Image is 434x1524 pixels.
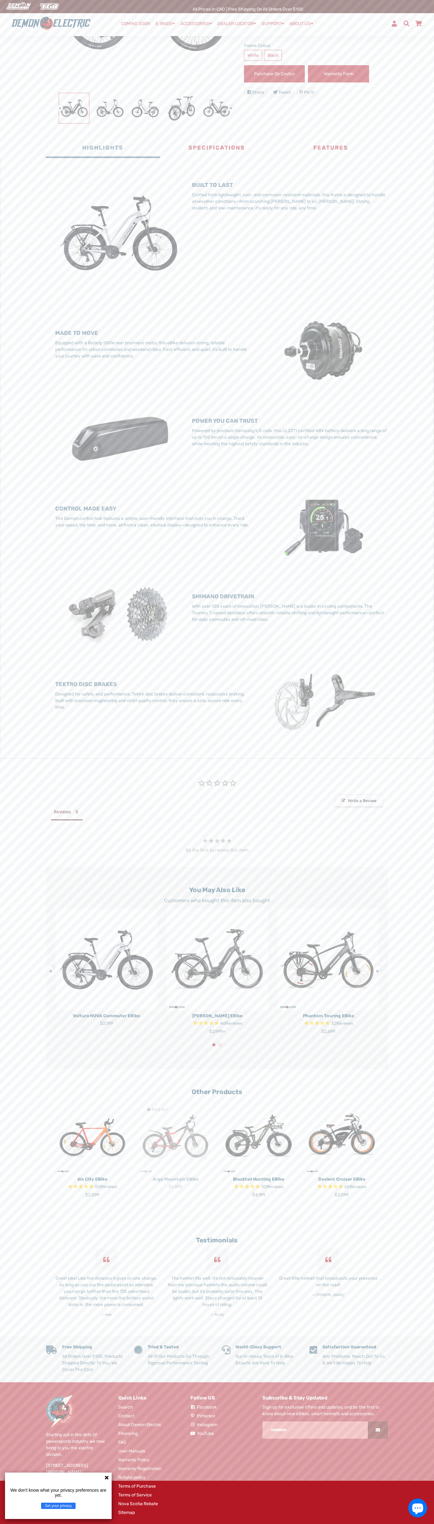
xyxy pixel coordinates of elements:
a: User Manuals [118,1448,145,1454]
span: 60 reviews [344,1184,367,1190]
h3: CONTROL MADE EASY [55,505,251,512]
label: White [244,50,262,61]
p: With over 100 years of innovation, [PERSON_NAME] is a leader in cycling components. The Tourney 7... [192,603,388,623]
p: Davient Cruiser eBike [305,1176,378,1183]
p: The helmet fits well. It’s not noticeably heavier than my previous helmets the audio volume could... [167,1275,268,1308]
span: Rated 4.8 out of 5 stars 32 reviews [278,1020,379,1027]
a: Voltura NOVA Commuter eBike $2,199 [56,1010,157,1027]
p: Great bike! Like the distance it goes on one charge. As long as you use the pedal assist as inten... [56,1275,157,1308]
span: $4,199 [252,1192,265,1198]
img: VolturaV1.png [55,169,183,297]
cite: Haa [56,1312,157,1318]
span: Rated 4.7 out of 5 stars 30 reviews [222,1183,295,1191]
span: Reviews [336,1021,353,1026]
h4: Follow US [190,1395,253,1401]
label: Black [264,50,282,61]
p: The Demon control hub features a simple, user-friendly interface that puts you in charge. Track y... [55,515,251,528]
a: COMING SOON [119,19,152,28]
a: SUPPORT [259,19,286,28]
img: Tronio Commuter eBike - Demon Electric [167,909,268,1010]
img: Voltura NOVA Commuter e-Bike [130,93,161,123]
a: Davient Cruiser eBike Rated 4.8 out of 5 stars 60 reviews $3,099 [305,1174,378,1198]
img: Voltura NOVA Commuter e-Bike [202,93,232,123]
p: Sign up for exclusive offers and updates, and be the first to know about new eBikes, smart helmet... [262,1404,388,1417]
img: MicrosoftTeams-image_10.jpg [260,317,388,384]
img: 6ix City eBike - Demon Electric [56,1100,129,1174]
button: Features [274,139,388,158]
h3: TEKTRO DISC BRAKES [55,681,251,688]
p: Powered by premium Samsung/LG cells, this UL2271 certified 48V battery delivers a long range of u... [192,427,388,447]
p: All Orders Over $100, Products Shipped Directly To You, We Cover The Cost [62,1353,124,1373]
img: MicrosoftTeams-image_14.jpg [260,493,388,560]
h3: MADE TO MOVE [55,330,251,337]
span: $2,199 [100,1021,113,1026]
span: Reviews [100,1184,117,1190]
a: FAQ [118,1439,126,1446]
span: 46 reviews [220,1021,242,1026]
p: [STREET_ADDRESS][PERSON_NAME] [46,1462,109,1475]
span: Rated 4.8 out of 5 stars 50 reviews [56,1183,129,1191]
img: MicrosoftTeams-image_15.jpg [55,581,183,648]
button: Specifications [160,139,274,158]
span: 30 reviews [261,1184,283,1190]
a: Contact [118,1413,134,1419]
a: Terms of Purchase [118,1483,156,1490]
a: Argo Mountain eBike $1,499 [139,1174,212,1190]
p: Designed for safety and performance, Tektro disc brakes deliver consistent, responsive braking. B... [55,691,251,711]
span: $2,999+ [209,1029,225,1034]
img: Voltura NOVA Commuter eBike [56,909,157,1010]
img: Voltura NOVA Commuter e-Bike [59,93,89,123]
h4: Quick Links [118,1395,181,1401]
p: Crafted from lightweight, rust- and corrosion-resistant materials, this frame is designed to hand... [192,192,388,211]
img: Demon Electric [3,1,33,12]
h2: You may also like [56,886,378,894]
p: Any Problems, Reach Out To Us & We'll Be Happy To Help [322,1353,388,1366]
p: [PERSON_NAME] eBike [167,1013,268,1019]
a: [PERSON_NAME] eBike Rated 4.6 out of 5 stars 46 reviews $2,999+ [167,1010,268,1035]
p: Customers who bought this item also bought [56,897,378,904]
p: Equipped with a Bafang 500W rear brushless motor, this eBike delivers strong, reliable performanc... [55,340,251,359]
p: We don't know what your privacy preferences are yet. [8,1488,109,1498]
cite: TsLilly [167,1312,268,1318]
a: Nova Scotia Rebate [118,1500,158,1507]
a: Facebook [190,1404,217,1410]
button: Highlights [46,139,160,158]
p: Blacktail Hunting eBike [222,1176,295,1183]
span: Reviews [225,1021,242,1026]
span: 50 reviews [95,1184,117,1190]
span: Sold Out [151,1108,168,1112]
a: Phantom Touring eBike Rated 4.8 out of 5 stars 32 reviews $2,699 [278,1010,379,1035]
button: 1 of 2 [212,1043,215,1046]
a: Warranty Registration [118,1465,161,1472]
h2: Other Products [56,1088,378,1096]
h3: POWER YOU CAN TRUST [192,418,388,425]
span: $1,499 [169,1184,182,1189]
img: Voltura NOVA Commuter e-Bike [166,93,196,123]
span: Rated 4.8 out of 5 stars 60 reviews [305,1183,378,1191]
button: Set your privacy [41,1503,76,1509]
span: $2,699 [321,1029,335,1034]
span: All Prices in CAD | Free shipping on all orders over $100 [193,7,303,12]
a: DEALER LOCATOR [215,19,258,28]
a: Purchase on Costco [244,65,305,82]
img: Blacktail Hunting eBike - Demon Electric [222,1100,295,1174]
span: $3,099 [335,1192,349,1198]
a: Blacktail Hunting eBike Rated 4.7 out of 5 stars 30 reviews $4,199 [222,1174,295,1198]
img: TGB Canada [36,1,62,12]
h4: Subscribe & Stay Updated [262,1395,388,1401]
img: Davient Cruiser eBike - Demon Electric [305,1100,378,1174]
span: Pin it [304,90,314,95]
a: ABOUT US [287,19,315,28]
a: Terms of Service [118,1492,152,1498]
p: Phantom Touring eBike [278,1013,379,1019]
a: Pinterest [190,1413,215,1419]
h5: World-Class Support [236,1345,300,1350]
a: Phantom Touring eBike - Demon Electric [278,909,379,1010]
button: 2 of 2 [219,1043,222,1046]
h2: Testimonials [111,1236,323,1244]
h5: Free Shipping [62,1345,124,1350]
